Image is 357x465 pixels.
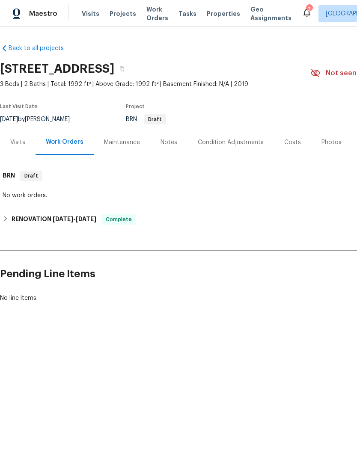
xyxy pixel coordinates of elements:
[104,138,140,147] div: Maintenance
[76,216,96,222] span: [DATE]
[146,5,168,22] span: Work Orders
[198,138,264,147] div: Condition Adjustments
[21,172,42,180] span: Draft
[250,5,292,22] span: Geo Assignments
[53,216,96,222] span: -
[114,61,130,77] button: Copy Address
[12,214,96,225] h6: RENOVATION
[3,171,15,181] h6: BRN
[321,138,342,147] div: Photos
[46,138,83,146] div: Work Orders
[10,138,25,147] div: Visits
[53,216,73,222] span: [DATE]
[284,138,301,147] div: Costs
[207,9,240,18] span: Properties
[161,138,177,147] div: Notes
[306,5,312,14] div: 3
[126,116,166,122] span: BRN
[145,117,165,122] span: Draft
[126,104,145,109] span: Project
[102,215,135,224] span: Complete
[82,9,99,18] span: Visits
[29,9,57,18] span: Maestro
[178,11,196,17] span: Tasks
[110,9,136,18] span: Projects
